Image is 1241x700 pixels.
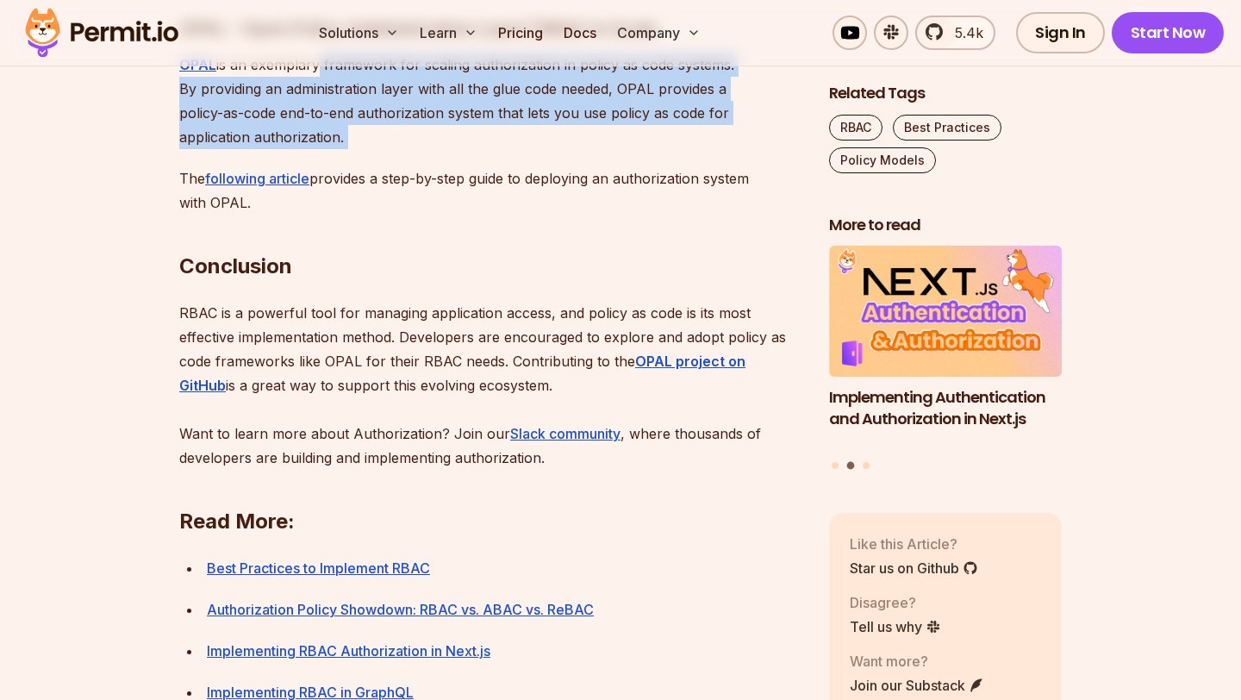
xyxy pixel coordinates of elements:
a: Policy Models [829,147,936,173]
h2: Related Tags [829,83,1062,104]
button: Solutions [312,16,406,50]
a: Join our Substack [850,675,984,696]
a: RBAC [829,115,882,141]
a: 5.4k [915,16,995,50]
a: Authorization Policy Showdown: RBAC vs. ABAC vs. ReBAC [207,601,594,618]
p: ⁠ [207,556,801,580]
button: Go to slide 3 [863,462,870,469]
h2: Read More: [179,439,801,535]
p: Like this Article? [850,534,978,554]
a: Best Practices [893,115,1001,141]
a: Slack community [510,425,620,442]
h3: Implementing Authentication and Authorization in Next.js [829,387,1062,430]
span: 5.4k [945,22,983,43]
img: Permit logo [17,3,186,62]
p: Want more? [850,651,984,672]
h2: Conclusion [179,184,801,280]
button: Company [610,16,708,50]
li: 2 of 3 [829,247,1062,452]
div: Posts [829,247,1062,472]
a: Tell us why [850,616,941,637]
a: Sign In [1016,12,1105,53]
button: Go to slide 2 [847,462,855,470]
p: is an exemplary framework for scaling authorization in policy as code systems. By providing an ad... [179,53,801,149]
a: Docs [557,16,603,50]
a: Implementing RBAC Authorization in Next.js [207,642,490,659]
h2: More to read [829,215,1062,236]
button: Learn [413,16,484,50]
button: Go to slide 1 [832,462,839,469]
img: Implementing Authentication and Authorization in Next.js [829,247,1062,378]
a: Implementing Authentication and Authorization in Next.jsImplementing Authentication and Authoriza... [829,247,1062,452]
a: Best Practices to Implement RBAC [207,559,430,577]
a: Pricing [491,16,550,50]
a: following article [205,170,309,187]
p: Disagree? [850,592,941,613]
p: RBAC is a powerful tool for managing application access, and policy as code is its most effective... [179,301,801,470]
a: Start Now [1112,12,1225,53]
p: The provides a step-by-step guide to deploying an authorization system with OPAL. [179,166,801,215]
a: Star us on Github [850,558,978,578]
